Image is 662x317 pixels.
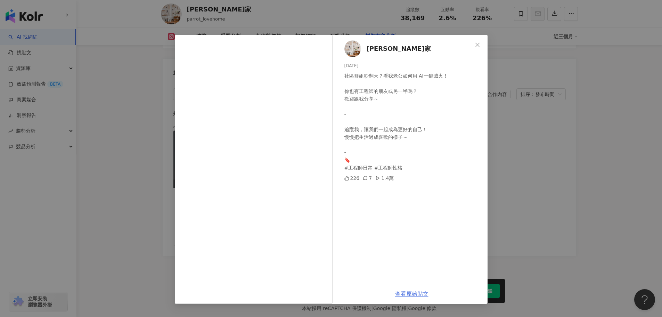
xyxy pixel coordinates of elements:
[344,72,482,172] div: 社區群組吵翻天？看我老公如何用 AI一鍵滅火！ 你也有工程師的朋友或另一半嗎？ 歡迎跟我分享～ - 追蹤我，讓我們一起成為更好的自己！ 慢慢把生活過成喜歡的樣子～ - 🔖 #工程師日常 #工程師性格
[395,291,428,297] a: 查看原始貼文
[375,174,394,182] div: 1.4萬
[363,174,372,182] div: 7
[475,42,480,48] span: close
[344,63,482,69] div: [DATE]
[344,40,361,57] img: KOL Avatar
[344,174,360,182] div: 226
[471,38,484,52] button: Close
[344,40,472,57] a: KOL Avatar[PERSON_NAME]家
[367,44,431,54] span: [PERSON_NAME]家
